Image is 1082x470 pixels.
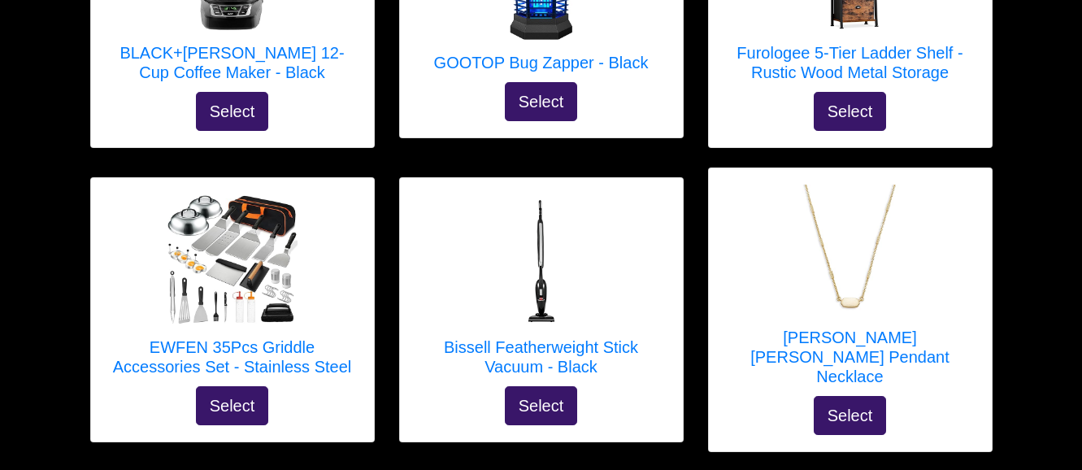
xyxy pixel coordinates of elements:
h5: Furologee 5-Tier Ladder Shelf - Rustic Wood Metal Storage [725,43,976,82]
h5: EWFEN 35Pcs Griddle Accessories Set - Stainless Steel [107,337,358,376]
button: Select [814,92,887,131]
button: Select [196,92,269,131]
h5: [PERSON_NAME] [PERSON_NAME] Pendant Necklace [725,328,976,386]
a: Kendra Scott Fern Pendant Necklace [PERSON_NAME] [PERSON_NAME] Pendant Necklace [725,185,976,396]
h5: Bissell Featherweight Stick Vacuum - Black [416,337,667,376]
button: Select [505,82,578,121]
button: Select [505,386,578,425]
img: Bissell Featherweight Stick Vacuum - Black [476,194,606,324]
a: Bissell Featherweight Stick Vacuum - Black Bissell Featherweight Stick Vacuum - Black [416,194,667,386]
img: Kendra Scott Fern Pendant Necklace [785,185,915,315]
button: Select [196,386,269,425]
h5: BLACK+[PERSON_NAME] 12-Cup Coffee Maker - Black [107,43,358,82]
img: EWFEN 35Pcs Griddle Accessories Set - Stainless Steel [167,194,298,324]
a: EWFEN 35Pcs Griddle Accessories Set - Stainless Steel EWFEN 35Pcs Griddle Accessories Set - Stain... [107,194,358,386]
button: Select [814,396,887,435]
h5: GOOTOP Bug Zapper - Black [434,53,649,72]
